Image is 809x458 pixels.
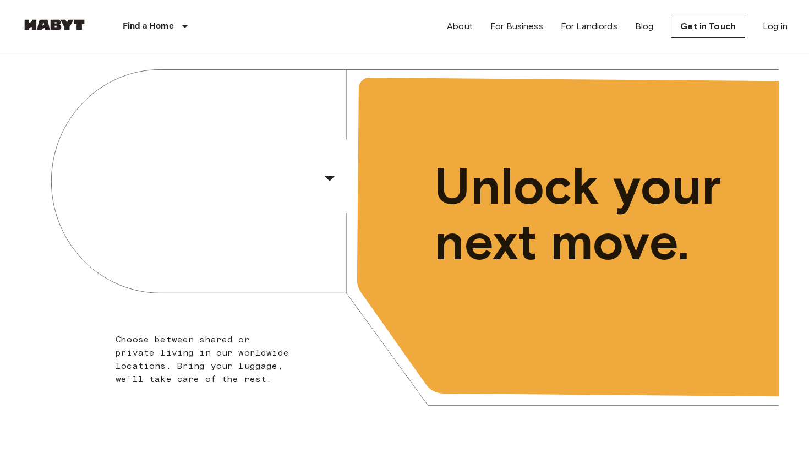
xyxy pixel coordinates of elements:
[635,20,654,33] a: Blog
[561,20,617,33] a: For Landlords
[447,20,473,33] a: About
[434,159,734,270] span: Unlock your next move.
[21,19,88,30] img: Habyt
[490,20,543,33] a: For Business
[671,15,745,38] a: Get in Touch
[763,20,788,33] a: Log in
[123,20,174,33] p: Find a Home
[116,334,289,384] span: Choose between shared or private living in our worldwide locations. Bring your luggage, we'll tak...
